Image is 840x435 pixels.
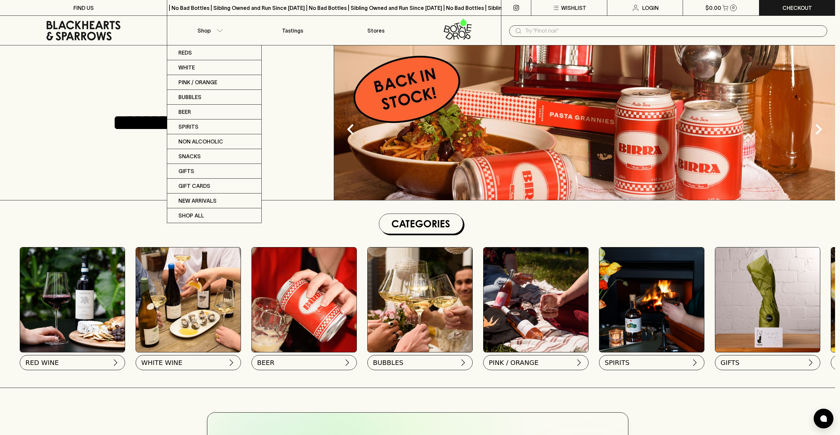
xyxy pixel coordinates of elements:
[178,108,191,116] p: Beer
[178,212,204,219] p: SHOP ALL
[167,193,261,208] a: New Arrivals
[167,149,261,164] a: Snacks
[167,208,261,223] a: SHOP ALL
[178,123,198,131] p: Spirits
[178,182,210,190] p: Gift Cards
[167,164,261,179] a: Gifts
[167,105,261,119] a: Beer
[178,138,223,145] p: Non Alcoholic
[178,152,201,160] p: Snacks
[167,179,261,193] a: Gift Cards
[167,134,261,149] a: Non Alcoholic
[820,415,827,422] img: bubble-icon
[178,197,217,205] p: New Arrivals
[178,49,192,57] p: Reds
[178,167,194,175] p: Gifts
[178,93,201,101] p: Bubbles
[178,78,217,86] p: Pink / Orange
[167,45,261,60] a: Reds
[167,90,261,105] a: Bubbles
[167,60,261,75] a: White
[167,119,261,134] a: Spirits
[167,75,261,90] a: Pink / Orange
[178,64,195,71] p: White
